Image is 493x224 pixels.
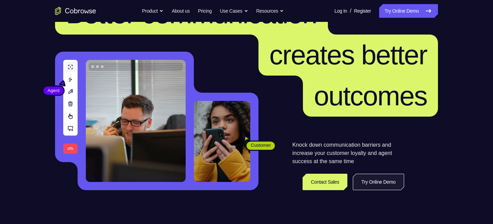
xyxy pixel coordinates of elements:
[353,174,404,190] a: Try Online Demo
[334,4,347,18] a: Log In
[350,7,351,15] span: /
[194,101,250,182] img: A customer holding their phone
[292,141,404,166] p: Knock down communication barriers and increase your customer loyalty and agent success at the sam...
[269,40,427,70] span: creates better
[314,81,427,111] span: outcomes
[198,4,212,18] a: Pricing
[220,4,248,18] button: Use Cases
[172,4,189,18] a: About us
[379,4,438,18] a: Try Online Demo
[303,174,347,190] a: Contact Sales
[55,7,96,15] a: Go to the home page
[256,4,284,18] button: Resources
[86,60,186,182] img: A customer support agent talking on the phone
[142,4,164,18] button: Product
[354,4,371,18] a: Register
